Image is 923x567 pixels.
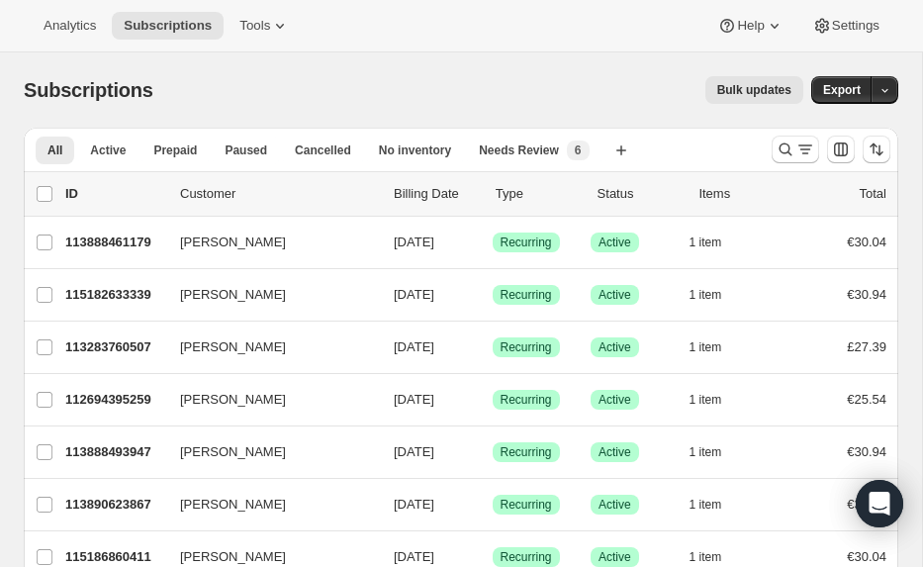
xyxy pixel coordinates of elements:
[605,137,637,164] button: Create new view
[168,279,366,311] button: [PERSON_NAME]
[860,184,886,204] p: Total
[690,386,744,414] button: 1 item
[599,287,631,303] span: Active
[811,76,873,104] button: Export
[180,184,378,204] p: Customer
[690,392,722,408] span: 1 item
[690,235,722,250] span: 1 item
[599,235,631,250] span: Active
[65,184,886,204] div: IDCustomerBilling DateTypeStatusItemsTotal
[737,18,764,34] span: Help
[65,386,886,414] div: 112694395259[PERSON_NAME][DATE]SuccessRecurringSuccessActive1 item€25.54
[479,142,559,158] span: Needs Review
[394,184,480,204] p: Billing Date
[772,136,819,163] button: Search and filter results
[847,235,886,249] span: €30.04
[228,12,302,40] button: Tools
[847,497,886,512] span: €30.94
[599,549,631,565] span: Active
[65,184,164,204] p: ID
[394,444,434,459] span: [DATE]
[501,287,552,303] span: Recurring
[863,136,890,163] button: Sort the results
[153,142,197,158] span: Prepaid
[690,287,722,303] span: 1 item
[168,384,366,416] button: [PERSON_NAME]
[690,229,744,256] button: 1 item
[690,491,744,519] button: 1 item
[847,287,886,302] span: €30.94
[690,333,744,361] button: 1 item
[705,12,795,40] button: Help
[698,184,785,204] div: Items
[225,142,267,158] span: Paused
[690,281,744,309] button: 1 item
[65,285,164,305] p: 115182633339
[847,549,886,564] span: €30.04
[180,337,286,357] span: [PERSON_NAME]
[575,142,582,158] span: 6
[394,497,434,512] span: [DATE]
[180,495,286,515] span: [PERSON_NAME]
[800,12,891,40] button: Settings
[379,142,451,158] span: No inventory
[832,18,879,34] span: Settings
[32,12,108,40] button: Analytics
[65,337,164,357] p: 113283760507
[847,392,886,407] span: €25.54
[180,547,286,567] span: [PERSON_NAME]
[690,549,722,565] span: 1 item
[112,12,224,40] button: Subscriptions
[823,82,861,98] span: Export
[599,497,631,513] span: Active
[65,281,886,309] div: 115182633339[PERSON_NAME][DATE]SuccessRecurringSuccessActive1 item€30.94
[65,229,886,256] div: 113888461179[PERSON_NAME][DATE]SuccessRecurringSuccessActive1 item€30.04
[394,549,434,564] span: [DATE]
[501,444,552,460] span: Recurring
[501,497,552,513] span: Recurring
[180,233,286,252] span: [PERSON_NAME]
[690,339,722,355] span: 1 item
[847,444,886,459] span: €30.94
[180,390,286,410] span: [PERSON_NAME]
[168,436,366,468] button: [PERSON_NAME]
[690,438,744,466] button: 1 item
[180,285,286,305] span: [PERSON_NAME]
[65,442,164,462] p: 113888493947
[180,442,286,462] span: [PERSON_NAME]
[717,82,791,98] span: Bulk updates
[501,235,552,250] span: Recurring
[65,491,886,519] div: 113890623867[PERSON_NAME][DATE]SuccessRecurringSuccessActive1 item€30.94
[598,184,684,204] p: Status
[394,235,434,249] span: [DATE]
[124,18,212,34] span: Subscriptions
[394,392,434,407] span: [DATE]
[295,142,351,158] span: Cancelled
[24,79,153,101] span: Subscriptions
[599,444,631,460] span: Active
[501,339,552,355] span: Recurring
[847,339,886,354] span: £27.39
[168,227,366,258] button: [PERSON_NAME]
[394,287,434,302] span: [DATE]
[65,233,164,252] p: 113888461179
[65,438,886,466] div: 113888493947[PERSON_NAME][DATE]SuccessRecurringSuccessActive1 item€30.94
[827,136,855,163] button: Customize table column order and visibility
[496,184,582,204] div: Type
[239,18,270,34] span: Tools
[65,547,164,567] p: 115186860411
[599,392,631,408] span: Active
[599,339,631,355] span: Active
[90,142,126,158] span: Active
[168,331,366,363] button: [PERSON_NAME]
[856,480,903,527] div: Open Intercom Messenger
[47,142,62,158] span: All
[690,444,722,460] span: 1 item
[65,333,886,361] div: 113283760507[PERSON_NAME][DATE]SuccessRecurringSuccessActive1 item£27.39
[168,489,366,520] button: [PERSON_NAME]
[65,495,164,515] p: 113890623867
[501,549,552,565] span: Recurring
[44,18,96,34] span: Analytics
[394,339,434,354] span: [DATE]
[705,76,803,104] button: Bulk updates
